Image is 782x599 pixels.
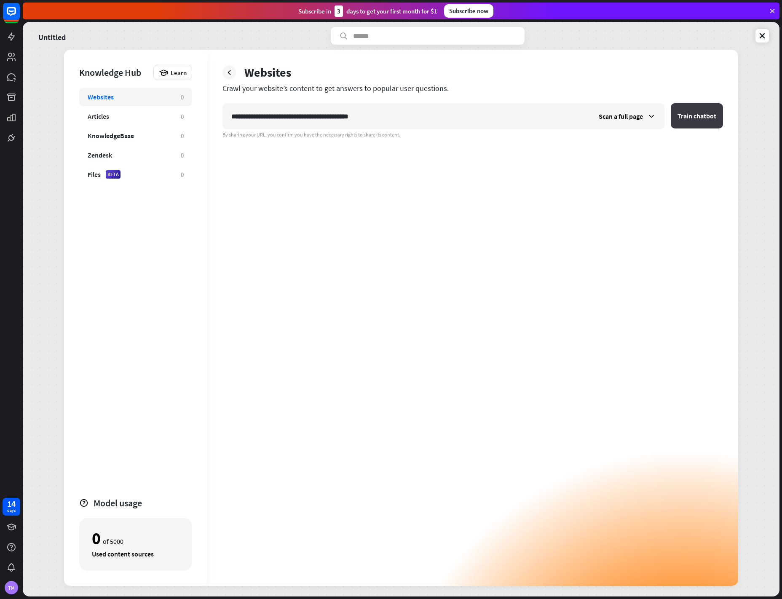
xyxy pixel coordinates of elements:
span: Scan a full page [599,112,643,120]
div: KnowledgeBase [88,131,134,140]
div: Crawl your website’s content to get answers to popular user questions. [222,83,723,93]
div: By sharing your URL, you confirm you have the necessary rights to share its content. [222,131,723,138]
div: 0 [181,132,184,140]
div: Model usage [94,497,192,509]
div: TM [5,581,18,594]
div: 0 [181,112,184,120]
div: Articles [88,112,109,120]
button: Train chatbot [671,103,723,128]
div: of 5000 [92,531,179,546]
div: 0 [181,93,184,101]
div: 0 [181,151,184,159]
div: 3 [335,5,343,17]
div: 0 [92,531,101,546]
a: 14 days [3,498,20,516]
span: Learn [171,69,187,77]
div: Zendesk [88,151,112,159]
div: 0 [181,171,184,179]
a: Untitled [38,27,66,45]
div: Used content sources [92,550,179,558]
div: days [7,508,16,513]
div: BETA [106,170,121,179]
div: Files [88,170,101,179]
div: Websites [244,65,291,80]
div: Subscribe in days to get your first month for $1 [298,5,437,17]
div: Subscribe now [444,4,493,18]
div: 14 [7,500,16,508]
div: Websites [88,93,114,101]
button: Open LiveChat chat widget [7,3,32,29]
div: Knowledge Hub [79,67,149,78]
